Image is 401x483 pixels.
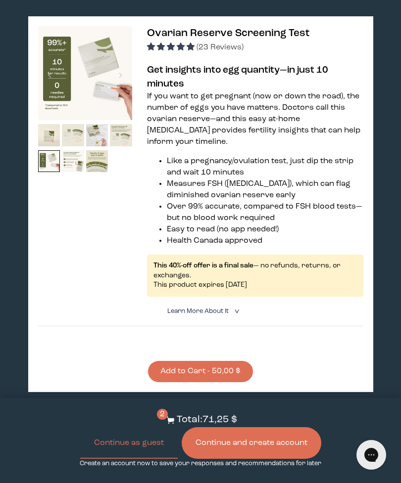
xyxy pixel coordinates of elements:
iframe: Gorgias live chat messenger [351,437,391,473]
b: Get insights into egg quantity—in just 10 minutes [147,65,328,89]
img: thumbnail image [62,124,84,146]
span: 4.91 stars [147,44,197,51]
img: thumbnail image [38,124,60,146]
img: thumbnail image [62,150,84,173]
li: Easy to read (no app needed!) [167,224,363,235]
li: Over 99% accurate, compared to FSH blood tests—but no blood work required [167,201,363,224]
li: Health Canada approved [167,235,363,247]
button: Continue and create account [182,427,321,459]
img: thumbnail image [86,124,108,146]
p: Total: 71,25 $ [177,413,237,427]
i: < [231,308,241,314]
summary: Learn More About it < [167,307,234,316]
span: Learn More About it [167,308,229,314]
button: Add to Cart - 50,00 $ [148,361,253,382]
strong: This 40%-off offer is a final sale [153,262,253,269]
p: Create an account now to save your responses and recommendations for later [80,459,321,468]
img: thumbnail image [110,124,132,146]
span: 2 [157,409,168,420]
button: Continue as guest [80,427,178,459]
li: Like a pregnancy/ovulation test, just dip the strip and wait 10 minutes [167,156,363,178]
div: — no refunds, returns, or exchanges. This product expires [DATE] [147,255,363,297]
img: thumbnail image [38,150,60,173]
li: Measures FSH ([MEDICAL_DATA]), which can flag diminished ovarian reserve early [167,178,363,201]
img: thumbnail image [38,26,132,120]
img: thumbnail image [86,150,108,173]
p: If you want to get pregnant (now or down the road), the number of eggs you have matters. Doctors ... [147,91,363,148]
span: (23 Reviews) [197,44,244,51]
span: Ovarian Reserve Screening Test [147,28,309,39]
